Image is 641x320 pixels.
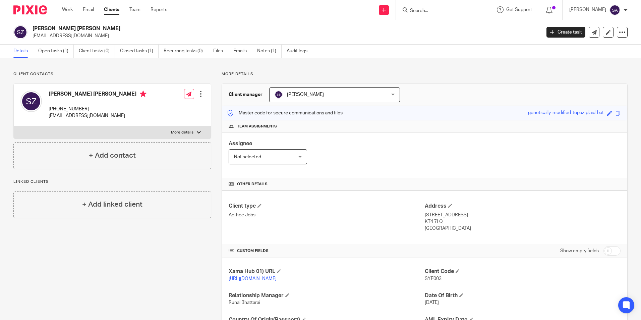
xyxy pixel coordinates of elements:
a: Work [62,6,73,13]
img: svg%3E [275,91,283,99]
span: Assignee [229,141,252,146]
p: Master code for secure communications and files [227,110,343,116]
span: Not selected [234,155,261,159]
p: Linked clients [13,179,211,184]
p: Client contacts [13,71,211,77]
p: [GEOGRAPHIC_DATA] [425,225,621,232]
p: Ad-hoc Jobs [229,212,424,218]
h4: Address [425,203,621,210]
a: Notes (1) [257,45,282,58]
p: KT4 7LQ [425,218,621,225]
div: genetically-modified-topaz-plaid-bat [528,109,604,117]
p: More details [222,71,628,77]
a: Recurring tasks (0) [164,45,208,58]
span: Team assignments [237,124,277,129]
h4: Date Of Birth [425,292,621,299]
span: SYE003 [425,276,442,281]
a: Emails [233,45,252,58]
img: svg%3E [609,5,620,15]
h4: [PERSON_NAME] [PERSON_NAME] [49,91,147,99]
h4: Client type [229,203,424,210]
h4: CUSTOM FIELDS [229,248,424,254]
h4: + Add contact [89,150,136,161]
p: [EMAIL_ADDRESS][DOMAIN_NAME] [33,33,536,39]
i: Primary [140,91,147,97]
a: Files [213,45,228,58]
a: Client tasks (0) [79,45,115,58]
img: svg%3E [13,25,27,39]
a: Team [129,6,140,13]
a: Reports [151,6,167,13]
img: Pixie [13,5,47,14]
a: Closed tasks (1) [120,45,159,58]
a: Open tasks (1) [38,45,74,58]
h4: Xama Hub 01) URL [229,268,424,275]
a: [URL][DOMAIN_NAME] [229,276,277,281]
a: Create task [546,27,585,38]
span: Other details [237,181,268,187]
span: [PERSON_NAME] [287,92,324,97]
p: More details [171,130,193,135]
a: Email [83,6,94,13]
h2: [PERSON_NAME] [PERSON_NAME] [33,25,435,32]
p: [STREET_ADDRESS] [425,212,621,218]
h4: Relationship Manager [229,292,424,299]
p: [PERSON_NAME] [569,6,606,13]
a: Clients [104,6,119,13]
span: [DATE] [425,300,439,305]
h4: + Add linked client [82,199,142,210]
p: [EMAIL_ADDRESS][DOMAIN_NAME] [49,112,147,119]
span: Get Support [506,7,532,12]
h4: Client Code [425,268,621,275]
h3: Client manager [229,91,263,98]
p: [PHONE_NUMBER] [49,106,147,112]
a: Audit logs [287,45,312,58]
input: Search [409,8,470,14]
a: Details [13,45,33,58]
label: Show empty fields [560,248,599,254]
img: svg%3E [20,91,42,112]
span: Runal Bhattarai [229,300,260,305]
